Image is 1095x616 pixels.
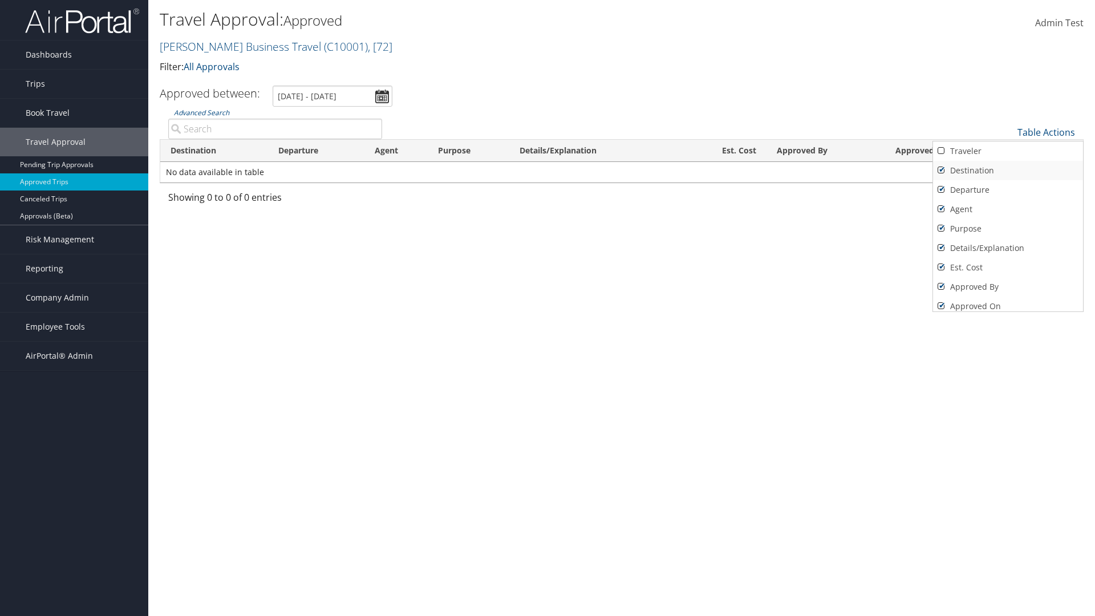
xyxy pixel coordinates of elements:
[26,254,63,283] span: Reporting
[933,219,1083,238] a: Purpose
[26,99,70,127] span: Book Travel
[26,313,85,341] span: Employee Tools
[26,128,86,156] span: Travel Approval
[26,70,45,98] span: Trips
[26,40,72,69] span: Dashboards
[25,7,139,34] img: airportal-logo.png
[933,238,1083,258] a: Details/Explanation
[933,141,1083,161] a: Traveler
[26,283,89,312] span: Company Admin
[933,180,1083,200] a: Departure
[26,342,93,370] span: AirPortal® Admin
[933,258,1083,277] a: Est. Cost
[26,225,94,254] span: Risk Management
[933,200,1083,219] a: Agent
[933,161,1083,180] a: Destination
[933,297,1083,316] a: Approved On
[933,277,1083,297] a: Approved By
